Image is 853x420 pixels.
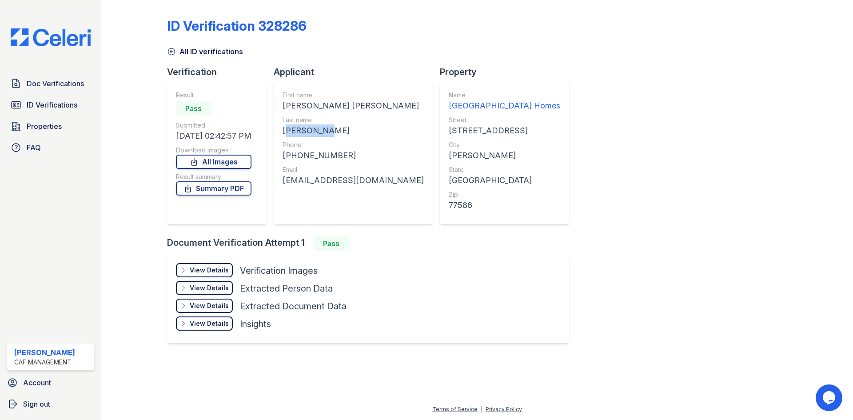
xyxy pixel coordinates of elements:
span: FAQ [27,142,41,153]
div: Verification [167,66,274,78]
div: Verification Images [240,264,318,277]
div: Street [449,116,560,124]
a: Properties [7,117,94,135]
div: Last name [283,116,424,124]
div: Pass [314,236,349,251]
div: Insights [240,318,271,330]
div: [PERSON_NAME] [14,347,75,358]
div: [DATE] 02:42:57 PM [176,130,251,142]
span: Account [23,377,51,388]
div: View Details [190,319,229,328]
a: Terms of Service [432,406,478,412]
div: Download Images [176,146,251,155]
div: [GEOGRAPHIC_DATA] Homes [449,100,560,112]
div: City [449,140,560,149]
a: Privacy Policy [486,406,522,412]
a: FAQ [7,139,94,156]
a: ID Verifications [7,96,94,114]
a: Account [4,374,98,392]
div: View Details [190,266,229,275]
a: Summary PDF [176,181,251,196]
div: Property [440,66,576,78]
span: Properties [27,121,62,132]
div: [PHONE_NUMBER] [283,149,424,162]
span: Sign out [23,399,50,409]
div: Applicant [274,66,440,78]
div: Email [283,165,424,174]
div: [EMAIL_ADDRESS][DOMAIN_NAME] [283,174,424,187]
div: Phone [283,140,424,149]
div: [PERSON_NAME] [449,149,560,162]
div: Result [176,91,251,100]
div: State [449,165,560,174]
div: 77586 [449,199,560,212]
a: Name [GEOGRAPHIC_DATA] Homes [449,91,560,112]
span: Doc Verifications [27,78,84,89]
a: Sign out [4,395,98,413]
div: Document Verification Attempt 1 [167,236,576,251]
span: ID Verifications [27,100,77,110]
div: Extracted Person Data [240,282,333,295]
iframe: chat widget [816,384,844,411]
div: View Details [190,284,229,292]
a: Doc Verifications [7,75,94,92]
div: View Details [190,301,229,310]
a: All ID verifications [167,46,243,57]
div: ID Verification 328286 [167,18,307,34]
div: Zip [449,190,560,199]
div: Extracted Document Data [240,300,347,312]
div: Pass [176,101,211,116]
div: | [481,406,482,412]
div: Result summary [176,172,251,181]
div: Submitted [176,121,251,130]
div: First name [283,91,424,100]
div: [PERSON_NAME] [283,124,424,137]
div: Name [449,91,560,100]
div: [STREET_ADDRESS] [449,124,560,137]
div: [PERSON_NAME] [PERSON_NAME] [283,100,424,112]
div: [GEOGRAPHIC_DATA] [449,174,560,187]
a: All Images [176,155,251,169]
div: CAF Management [14,358,75,367]
img: CE_Logo_Blue-a8612792a0a2168367f1c8372b55b34899dd931a85d93a1a3d3e32e68fde9ad4.png [4,28,98,46]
